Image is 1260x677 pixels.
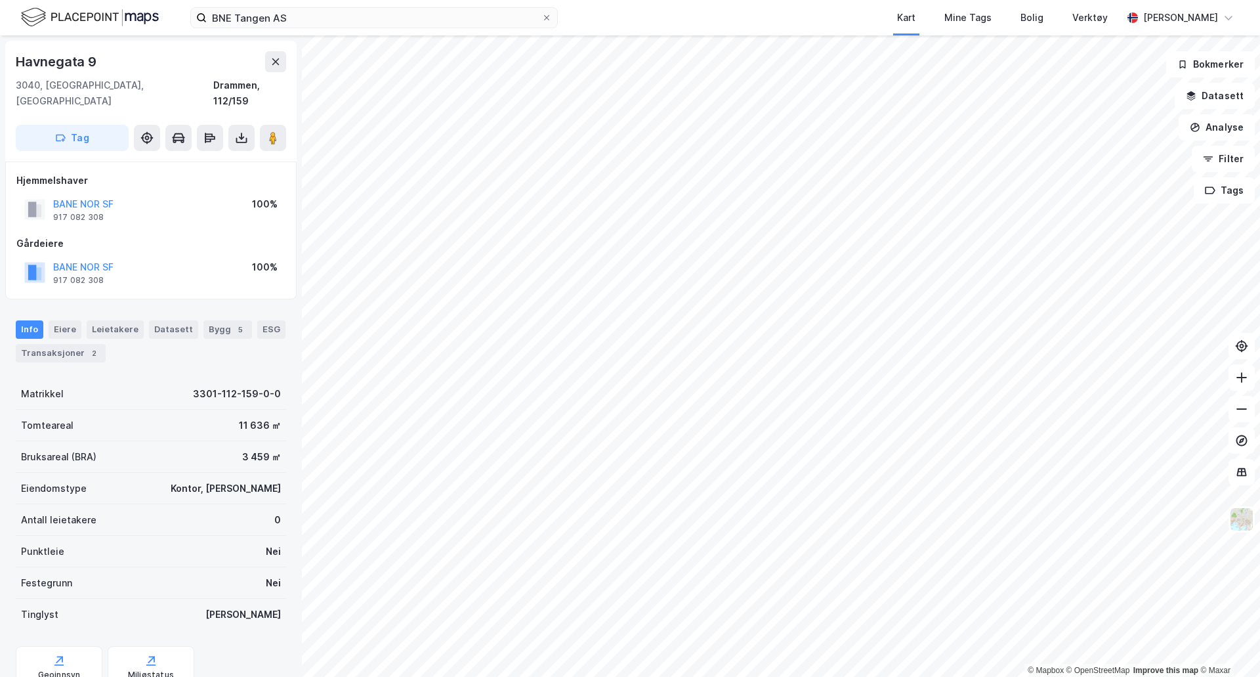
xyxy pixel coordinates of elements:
[257,320,285,339] div: ESG
[21,386,64,402] div: Matrikkel
[21,6,159,29] img: logo.f888ab2527a4732fd821a326f86c7f29.svg
[171,481,281,496] div: Kontor, [PERSON_NAME]
[203,320,252,339] div: Bygg
[205,607,281,622] div: [PERSON_NAME]
[252,259,278,275] div: 100%
[193,386,281,402] div: 3301-112-159-0-0
[1166,51,1255,77] button: Bokmerker
[16,173,285,188] div: Hjemmelshaver
[16,125,129,151] button: Tag
[16,77,213,109] div: 3040, [GEOGRAPHIC_DATA], [GEOGRAPHIC_DATA]
[274,512,281,528] div: 0
[49,320,81,339] div: Eiere
[207,8,541,28] input: Søk på adresse, matrikkel, gårdeiere, leietakere eller personer
[87,347,100,360] div: 2
[21,512,96,528] div: Antall leietakere
[16,344,106,362] div: Transaksjoner
[897,10,915,26] div: Kart
[1194,614,1260,677] iframe: Chat Widget
[21,481,87,496] div: Eiendomstype
[149,320,198,339] div: Datasett
[1072,10,1108,26] div: Verktøy
[234,323,247,336] div: 5
[944,10,992,26] div: Mine Tags
[1179,114,1255,141] button: Analyse
[53,275,104,286] div: 917 082 308
[252,196,278,212] div: 100%
[21,544,64,559] div: Punktleie
[1133,666,1198,675] a: Improve this map
[21,607,58,622] div: Tinglyst
[21,575,72,591] div: Festegrunn
[16,236,285,251] div: Gårdeiere
[239,418,281,433] div: 11 636 ㎡
[21,418,73,433] div: Tomteareal
[1229,507,1254,532] img: Z
[242,449,281,465] div: 3 459 ㎡
[87,320,144,339] div: Leietakere
[21,449,96,465] div: Bruksareal (BRA)
[213,77,287,109] div: Drammen, 112/159
[266,575,281,591] div: Nei
[1175,83,1255,109] button: Datasett
[266,544,281,559] div: Nei
[1194,177,1255,204] button: Tags
[1192,146,1255,172] button: Filter
[1028,666,1064,675] a: Mapbox
[1194,614,1260,677] div: Kontrollprogram for chat
[1020,10,1043,26] div: Bolig
[53,212,104,223] div: 917 082 308
[1143,10,1218,26] div: [PERSON_NAME]
[16,320,43,339] div: Info
[1066,666,1130,675] a: OpenStreetMap
[16,51,99,72] div: Havnegata 9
